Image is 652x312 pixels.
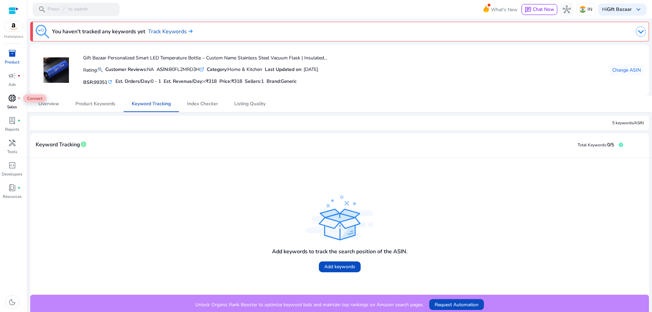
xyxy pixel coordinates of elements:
[602,7,632,12] p: Hi
[132,102,171,106] span: Keyword Tracking
[429,299,484,310] button: Request Automation
[75,102,115,106] span: Product Keywords
[265,66,318,73] div: : [DATE]
[8,81,16,88] p: Ads
[281,78,297,85] span: Generic
[435,301,478,308] span: Request Automation
[83,55,327,61] h4: Gift Bazaar Personalized Smart LED Temperature Bottle – Custom Name Stainless Steel Vacuum Flask ...
[612,120,644,126] div: 5 keywords/ASIN
[94,79,107,86] span: 99351
[52,27,145,36] h3: You haven't tracked any keywords yet
[38,5,46,14] span: search
[607,6,632,13] b: Gift Bazaar
[219,79,242,85] h5: Price:
[231,78,242,85] span: ₹318
[18,186,20,189] span: fiber_manual_record
[563,5,571,14] span: hub
[61,6,67,13] span: /
[245,79,264,85] h5: Sellers:
[612,67,641,74] span: Change ASIN
[267,79,297,85] h5: :
[607,142,614,148] span: 0/5
[107,79,113,85] mat-icon: refresh
[491,4,518,16] span: What's New
[4,21,23,32] img: amazon.svg
[8,94,16,102] span: donut_small
[522,4,557,15] button: chatChat Now
[8,161,16,169] span: code_blocks
[560,3,574,16] button: hub
[636,26,646,37] img: dropdown-arrow.svg
[18,97,20,99] span: fiber_manual_record
[187,102,218,106] span: Index Checker
[195,301,424,308] p: Unlock Organic Rank Booster to optimize keyword bids and maintain top rankings on Amazon search p...
[203,78,217,85] span: <₹318
[5,59,19,65] p: Product
[610,65,644,75] button: Change ASIN
[80,141,87,148] span: info
[587,3,592,15] p: IN
[18,119,20,122] span: fiber_manual_record
[578,142,607,148] span: Total Keywords:
[83,66,103,74] p: Rating:
[207,66,262,73] div: Home & Kitchen
[2,171,22,177] p: Developers
[324,263,355,270] span: Add keywords
[634,5,642,14] span: keyboard_arrow_down
[157,66,169,73] b: ASIN:
[265,66,301,73] b: Last Updated on
[157,66,204,73] div: B0FL2MRD3H
[5,126,19,132] p: Reports
[272,249,407,255] h4: Add keywords to track the search position of the ASIN.
[8,139,16,147] span: handyman
[36,25,49,38] img: keyword-tracking.svg
[148,27,193,36] a: Track Keywords
[151,78,161,85] span: 0 - 1
[36,139,80,151] span: Keyword Tracking
[187,29,193,33] img: arrow-right.svg
[7,104,17,110] p: Sales
[43,57,69,83] img: 41I+-XL9BVL.jpg
[115,79,161,85] h5: Est. Orders/Day:
[105,66,154,73] div: NA
[164,79,217,85] h5: Est. Revenue/Day:
[306,196,374,240] img: track_product.svg
[7,149,17,155] p: Tools
[8,116,16,125] span: lab_profile
[234,102,266,106] span: Listing Quality
[261,78,264,85] span: 1
[18,74,20,77] span: fiber_manual_record
[48,6,88,13] p: Press to search
[8,298,16,306] span: dark_mode
[525,6,531,13] span: chat
[207,66,228,73] b: Category:
[4,34,23,39] p: Marketplace
[8,49,16,57] span: inventory_2
[8,72,16,80] span: campaign
[8,184,16,192] span: book_4
[38,102,59,106] span: Overview
[83,78,113,86] h5: BSR:
[533,6,554,13] span: Chat Now
[23,94,47,103] span: Connect
[3,194,22,200] p: Resources
[579,6,586,13] img: in.svg
[267,78,280,85] span: Brand
[105,66,147,73] b: Customer Reviews:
